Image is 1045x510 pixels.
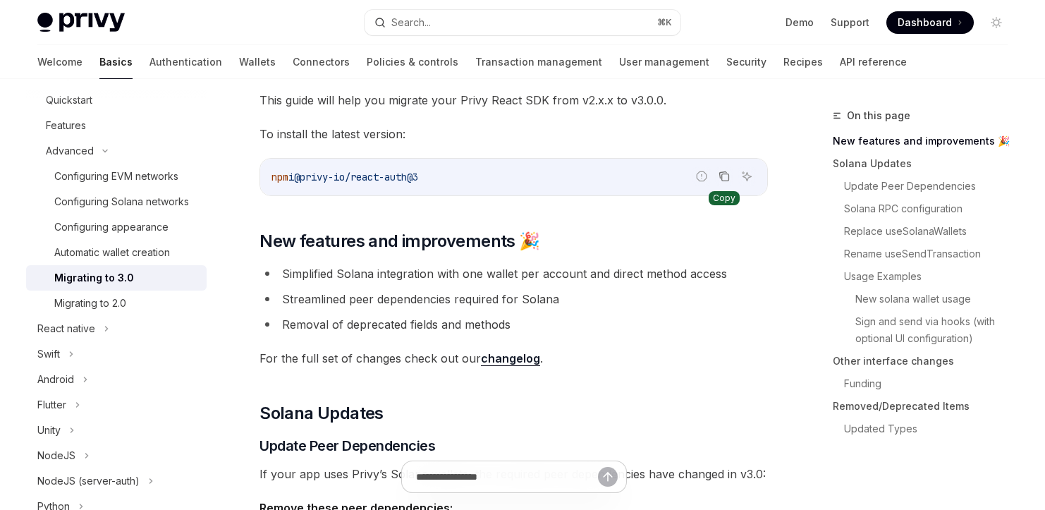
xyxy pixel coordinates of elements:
[37,447,75,464] div: NodeJS
[26,214,207,240] a: Configuring appearance
[847,107,910,124] span: On this page
[293,45,350,79] a: Connectors
[46,142,94,159] div: Advanced
[833,395,1019,418] a: Removed/Deprecated Items
[840,45,907,79] a: API reference
[259,264,768,284] li: Simplified Solana integration with one wallet per account and direct method access
[598,467,618,487] button: Send message
[288,171,294,183] span: i
[26,189,207,214] a: Configuring Solana networks
[833,350,1019,372] a: Other interface changes
[259,90,768,110] span: This guide will help you migrate your Privy React SDK from v2.x.x to v3.0.0.
[259,289,768,309] li: Streamlined peer dependencies required for Solana
[259,315,768,334] li: Removal of deprecated fields and methods
[855,288,1019,310] a: New solana wallet usage
[37,396,66,413] div: Flutter
[657,17,672,28] span: ⌘ K
[26,265,207,291] a: Migrating to 3.0
[844,175,1019,198] a: Update Peer Dependencies
[475,45,602,79] a: Transaction management
[886,11,974,34] a: Dashboard
[844,198,1019,220] a: Solana RPC configuration
[844,418,1019,440] a: Updated Types
[54,295,126,312] div: Migrating to 2.0
[26,291,207,316] a: Migrating to 2.0
[844,265,1019,288] a: Usage Examples
[37,45,82,79] a: Welcome
[37,320,95,337] div: React native
[99,45,133,79] a: Basics
[37,13,125,32] img: light logo
[833,152,1019,175] a: Solana Updates
[294,171,418,183] span: @privy-io/react-auth@3
[833,130,1019,152] a: New features and improvements 🎉
[271,171,288,183] span: npm
[481,351,540,366] a: changelog
[26,240,207,265] a: Automatic wallet creation
[692,167,711,186] button: Report incorrect code
[985,11,1008,34] button: Toggle dark mode
[715,167,733,186] button: Copy the contents from the code block
[831,16,869,30] a: Support
[54,219,169,236] div: Configuring appearance
[37,346,60,363] div: Swift
[259,230,539,253] span: New features and improvements 🎉
[844,372,1019,395] a: Funding
[54,193,189,210] div: Configuring Solana networks
[391,14,431,31] div: Search...
[259,436,435,456] span: Update Peer Dependencies
[239,45,276,79] a: Wallets
[37,371,74,388] div: Android
[54,244,170,261] div: Automatic wallet creation
[259,402,384,425] span: Solana Updates
[54,168,178,185] div: Configuring EVM networks
[259,348,768,368] span: For the full set of changes check out our .
[37,473,140,490] div: NodeJS (server-auth)
[367,45,458,79] a: Policies & controls
[709,191,740,205] div: Copy
[898,16,952,30] span: Dashboard
[619,45,709,79] a: User management
[855,310,1019,350] a: Sign and send via hooks (with optional UI configuration)
[149,45,222,79] a: Authentication
[738,167,756,186] button: Ask AI
[26,164,207,189] a: Configuring EVM networks
[726,45,766,79] a: Security
[844,220,1019,243] a: Replace useSolanaWallets
[783,45,823,79] a: Recipes
[786,16,814,30] a: Demo
[37,422,61,439] div: Unity
[54,269,134,286] div: Migrating to 3.0
[46,117,86,134] div: Features
[365,10,680,35] button: Search...⌘K
[259,124,768,144] span: To install the latest version:
[844,243,1019,265] a: Rename useSendTransaction
[26,113,207,138] a: Features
